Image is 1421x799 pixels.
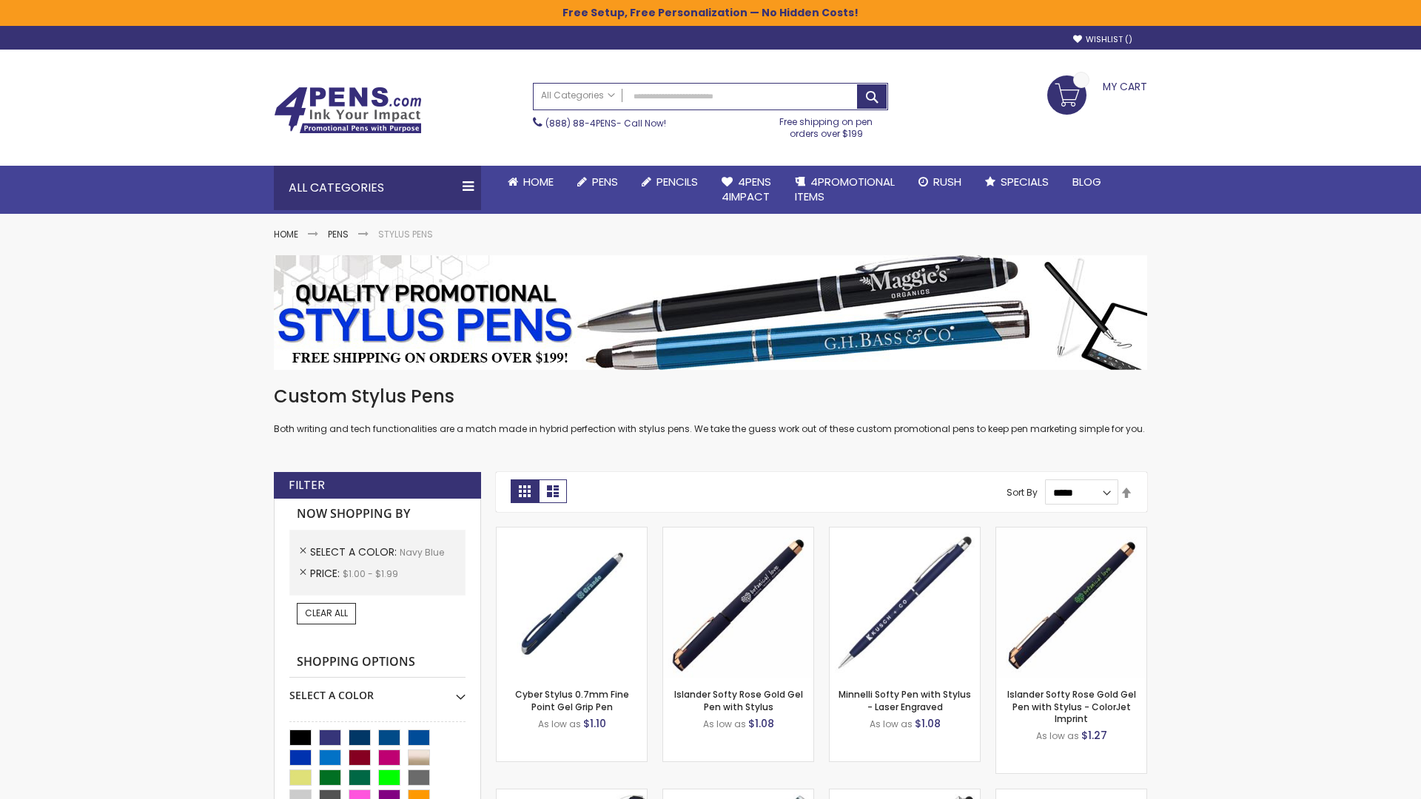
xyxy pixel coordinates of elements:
a: Islander Softy Rose Gold Gel Pen with Stylus [674,688,803,712]
img: 4Pens Custom Pens and Promotional Products [274,87,422,134]
a: Cyber Stylus 0.7mm Fine Point Gel Grip Pen [515,688,629,712]
span: - Call Now! [545,117,666,129]
span: Home [523,174,554,189]
span: 4Pens 4impact [722,174,771,204]
a: All Categories [534,84,622,108]
a: Rush [907,166,973,198]
span: $1.10 [583,716,606,731]
span: Select A Color [310,545,400,559]
span: Rush [933,174,961,189]
a: Cyber Stylus 0.7mm Fine Point Gel Grip Pen-Navy Blue [497,527,647,539]
a: (888) 88-4PENS [545,117,617,129]
a: Islander Softy Rose Gold Gel Pen with Stylus - ColorJet Imprint [1007,688,1136,724]
span: $1.08 [915,716,941,731]
a: Pencils [630,166,710,198]
a: Minnelli Softy Pen with Stylus - Laser Engraved [839,688,971,712]
a: Blog [1061,166,1113,198]
span: Blog [1072,174,1101,189]
span: Clear All [305,607,348,619]
strong: Filter [289,477,325,493]
img: Islander Softy Rose Gold Gel Pen with Stylus-Navy Blue [663,527,813,678]
img: Cyber Stylus 0.7mm Fine Point Gel Grip Pen-Navy Blue [497,527,647,678]
a: Home [274,228,298,240]
span: As low as [538,718,581,730]
strong: Shopping Options [289,647,466,678]
strong: Now Shopping by [289,499,466,530]
span: As low as [870,718,913,730]
div: Both writing and tech functionalities are a match made in hybrid perfection with stylus pens. We ... [274,385,1147,436]
div: Select A Color [289,678,466,703]
a: Islander Softy Rose Gold Gel Pen with Stylus-Navy Blue [663,527,813,539]
strong: Grid [511,479,539,503]
span: As low as [1036,729,1079,742]
span: $1.08 [748,716,774,731]
a: Minnelli Softy Pen with Stylus - Laser Engraved-Navy Blue [830,527,980,539]
span: Price [310,566,343,581]
a: Clear All [297,603,356,624]
a: 4PROMOTIONALITEMS [783,166,907,214]
a: Islander Softy Rose Gold Gel Pen with Stylus - ColorJet Imprint-Navy Blue [996,527,1146,539]
img: Minnelli Softy Pen with Stylus - Laser Engraved-Navy Blue [830,527,980,678]
a: Pens [328,228,349,240]
strong: Stylus Pens [378,228,433,240]
span: $1.00 - $1.99 [343,567,398,580]
span: All Categories [541,90,615,101]
a: Pens [565,166,630,198]
a: 4Pens4impact [710,166,783,214]
span: Pencils [656,174,698,189]
div: Free shipping on pen orders over $199 [765,110,889,140]
span: As low as [703,718,746,730]
h1: Custom Stylus Pens [274,385,1147,408]
a: Home [496,166,565,198]
span: 4PROMOTIONAL ITEMS [795,174,895,204]
div: All Categories [274,166,481,210]
span: Navy Blue [400,546,444,559]
span: Specials [1001,174,1049,189]
span: $1.27 [1081,728,1107,743]
a: Wishlist [1073,34,1132,45]
span: Pens [592,174,618,189]
a: Specials [973,166,1061,198]
img: Stylus Pens [274,255,1147,370]
label: Sort By [1007,486,1038,499]
img: Islander Softy Rose Gold Gel Pen with Stylus - ColorJet Imprint-Navy Blue [996,527,1146,678]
